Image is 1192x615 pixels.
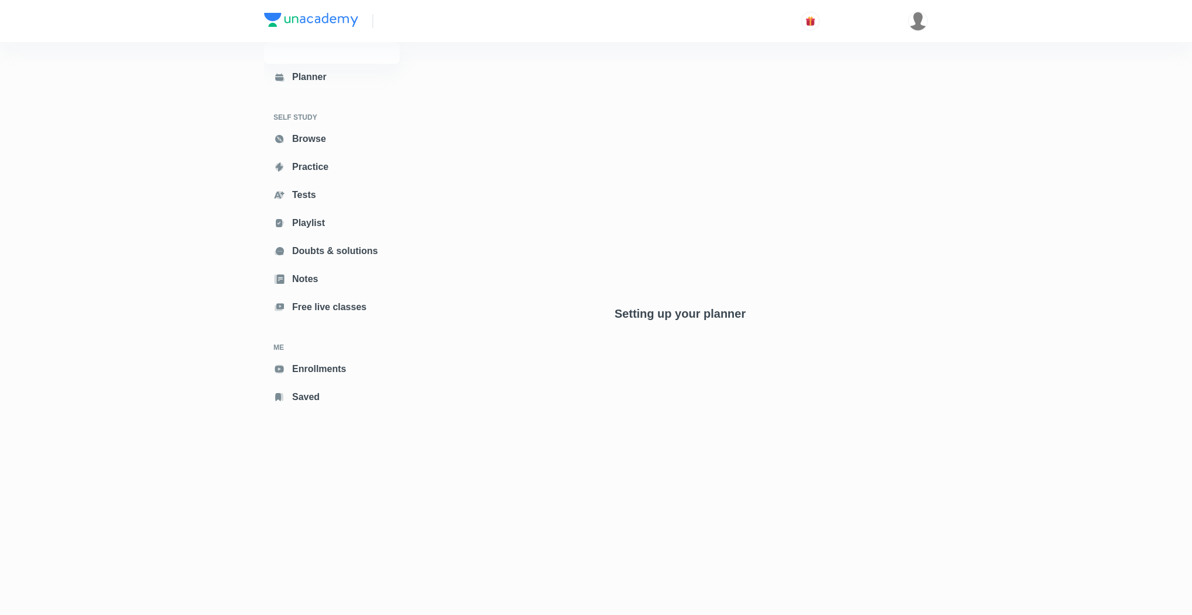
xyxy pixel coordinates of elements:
[264,155,400,179] a: Practice
[264,296,400,319] a: Free live classes
[264,338,400,357] h6: ME
[264,183,400,207] a: Tests
[264,211,400,235] a: Playlist
[264,357,400,381] a: Enrollments
[264,65,400,89] a: Planner
[801,12,820,30] button: avatar
[805,16,816,26] img: avatar
[615,307,746,321] h4: Setting up your planner
[264,13,358,30] a: Company Logo
[264,385,400,409] a: Saved
[264,127,400,151] a: Browse
[264,239,400,263] a: Doubts & solutions
[264,13,358,27] img: Company Logo
[264,107,400,127] h6: SELF STUDY
[908,11,928,31] img: Sakshi Nath
[264,267,400,291] a: Notes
